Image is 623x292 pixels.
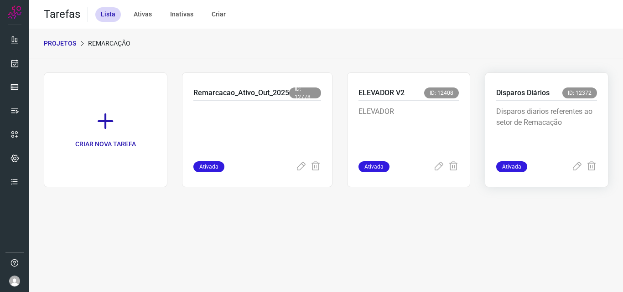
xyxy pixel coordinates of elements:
div: Ativas [128,7,157,22]
p: ELEVADOR V2 [358,87,405,98]
h2: Tarefas [44,8,80,21]
p: Disparos Diários [496,87,550,98]
div: Lista [95,7,121,22]
p: Disparos diarios referentes ao setor de Remacação [496,106,597,152]
span: ID: 12408 [424,87,459,98]
p: Remarcação [88,39,130,48]
div: Criar [206,7,231,22]
p: CRIAR NOVA TAREFA [75,139,136,149]
img: avatar-user-boy.jpg [9,276,20,287]
span: ID: 12372 [562,87,597,98]
span: Ativada [193,161,224,172]
p: PROJETOS [44,39,76,48]
img: Logo [8,5,21,19]
div: Inativas [165,7,199,22]
p: Remarcacao_Ativo_Out_2025 [193,87,289,98]
span: Ativada [496,161,527,172]
a: CRIAR NOVA TAREFA [44,72,167,187]
p: ELEVADOR [358,106,459,152]
span: Ativada [358,161,389,172]
span: ID: 12778 [289,87,321,98]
